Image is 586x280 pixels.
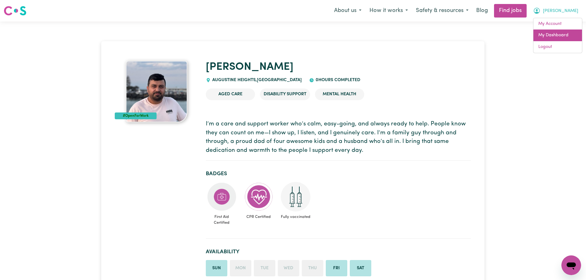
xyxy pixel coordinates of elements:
a: Find jobs [494,4,527,18]
img: Care and support worker has completed First Aid Certification [207,182,237,211]
li: Unavailable on Thursday [302,260,323,277]
a: My Dashboard [533,30,582,41]
li: Available on Friday [326,260,347,277]
h2: Badges [206,171,471,177]
p: I’m a care and support worker who’s calm, easy-going, and always ready to help. People know they ... [206,120,471,155]
img: Care and support worker has received 2 doses of COVID-19 vaccine [281,182,310,211]
span: [PERSON_NAME] [543,8,578,14]
span: 0 hours completed [314,78,360,82]
li: Unavailable on Tuesday [254,260,275,277]
button: My Account [529,4,582,17]
a: Logout [533,41,582,53]
a: Fawad's profile picture'#OpenForWork [115,61,198,122]
img: Careseekers logo [4,5,26,16]
img: Fawad [126,61,187,122]
img: Care and support worker has completed CPR Certification [244,182,273,211]
li: Unavailable on Wednesday [278,260,299,277]
span: AUGUSTINE HEIGHTS , [GEOGRAPHIC_DATA] [211,78,302,82]
h2: Availability [206,249,471,255]
li: Disability Support [260,89,310,100]
li: Aged Care [206,89,255,100]
div: My Account [533,18,582,53]
span: CPR Certified [243,211,275,222]
li: Available on Sunday [206,260,227,277]
a: Careseekers logo [4,4,26,18]
button: About us [330,4,365,17]
a: [PERSON_NAME] [206,62,293,73]
a: Blog [472,4,492,18]
li: Unavailable on Monday [230,260,251,277]
button: Safety & resources [412,4,472,17]
li: Available on Saturday [350,260,371,277]
iframe: Button to launch messaging window, conversation in progress [561,255,581,275]
li: Mental Health [315,89,364,100]
span: First Aid Certified [206,211,238,228]
span: Fully vaccinated [280,211,312,222]
div: #OpenForWork [115,112,157,119]
a: My Account [533,18,582,30]
button: How it works [365,4,412,17]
